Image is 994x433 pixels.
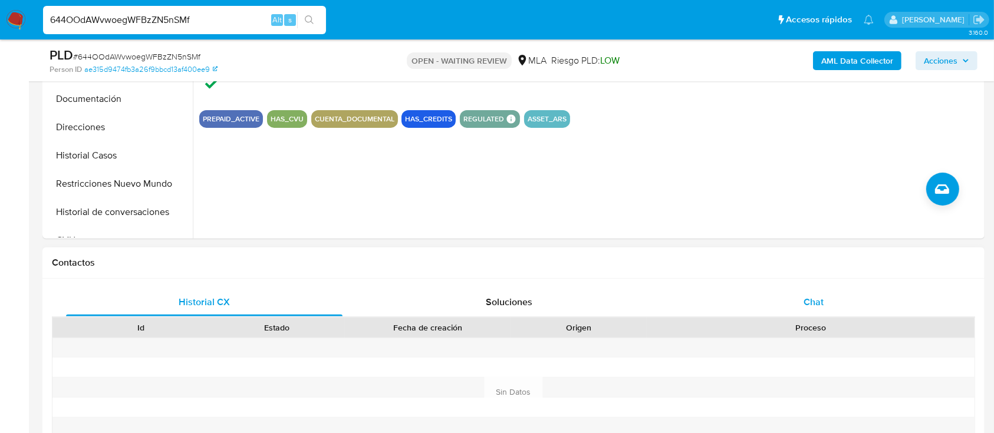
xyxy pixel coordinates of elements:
span: LOW [600,54,620,67]
span: Soluciones [486,295,532,309]
span: Historial CX [179,295,230,309]
a: Salir [973,14,985,26]
button: Acciones [916,51,977,70]
span: Chat [804,295,824,309]
span: Alt [272,14,282,25]
p: florencia.merelli@mercadolibre.com [902,14,969,25]
b: AML Data Collector [821,51,893,70]
input: Buscar usuario o caso... [43,12,326,28]
span: Acciones [924,51,957,70]
div: Fecha de creación [353,322,502,333]
h1: Contactos [52,257,975,269]
div: Origen [519,322,638,333]
button: AML Data Collector [813,51,901,70]
b: Person ID [50,64,82,75]
span: Accesos rápidos [786,14,852,26]
b: PLD [50,45,73,64]
span: s [288,14,292,25]
div: Estado [218,322,337,333]
button: Direcciones [45,113,193,141]
button: Restricciones Nuevo Mundo [45,170,193,198]
div: Id [81,322,201,333]
span: 3.160.0 [969,28,988,37]
p: OPEN - WAITING REVIEW [407,52,512,69]
div: MLA [516,54,547,67]
a: ae315d9474fb3a26f9bbcd13af400ee9 [84,64,218,75]
span: # 644OOdAWvwoegWFBzZN5nSMf [73,51,200,62]
button: Documentación [45,85,193,113]
button: search-icon [297,12,321,28]
button: CVU [45,226,193,254]
a: Notificaciones [864,15,874,25]
span: Riesgo PLD: [551,54,620,67]
button: Historial de conversaciones [45,198,193,226]
div: Proceso [655,322,966,333]
button: Historial Casos [45,141,193,170]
